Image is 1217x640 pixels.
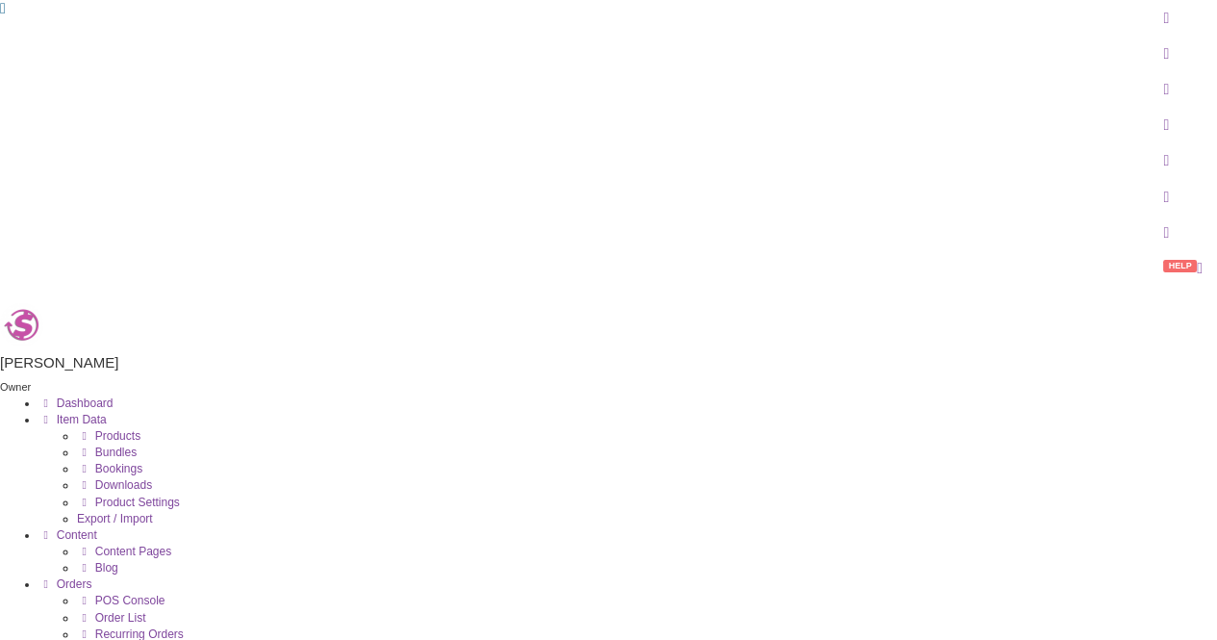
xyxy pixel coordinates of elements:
span: Content Pages [95,545,171,558]
span: Blog [95,561,118,575]
a: POS Console [77,594,165,607]
a: Dashboard [38,397,113,410]
span: Products [95,429,140,443]
a: Order List [77,611,145,625]
span: Bundles [95,446,137,459]
span: Content [57,528,97,542]
span: POS Console [95,594,165,607]
span: Dashboard [57,397,114,410]
a: Export / Import [77,512,153,525]
span: Item Data [57,413,107,426]
a: Bookings [77,462,142,475]
span: Bookings [95,462,142,475]
span: Orders [57,577,92,591]
span: HELP [1163,260,1197,272]
span: Product Settings [95,496,180,509]
a: Bundles [77,446,137,459]
span: Downloads [95,478,152,492]
a: HELP [1149,250,1217,286]
span: Order List [95,611,146,625]
a: Downloads [77,478,152,492]
a: Content Pages [77,545,171,558]
a: Products [77,429,140,443]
